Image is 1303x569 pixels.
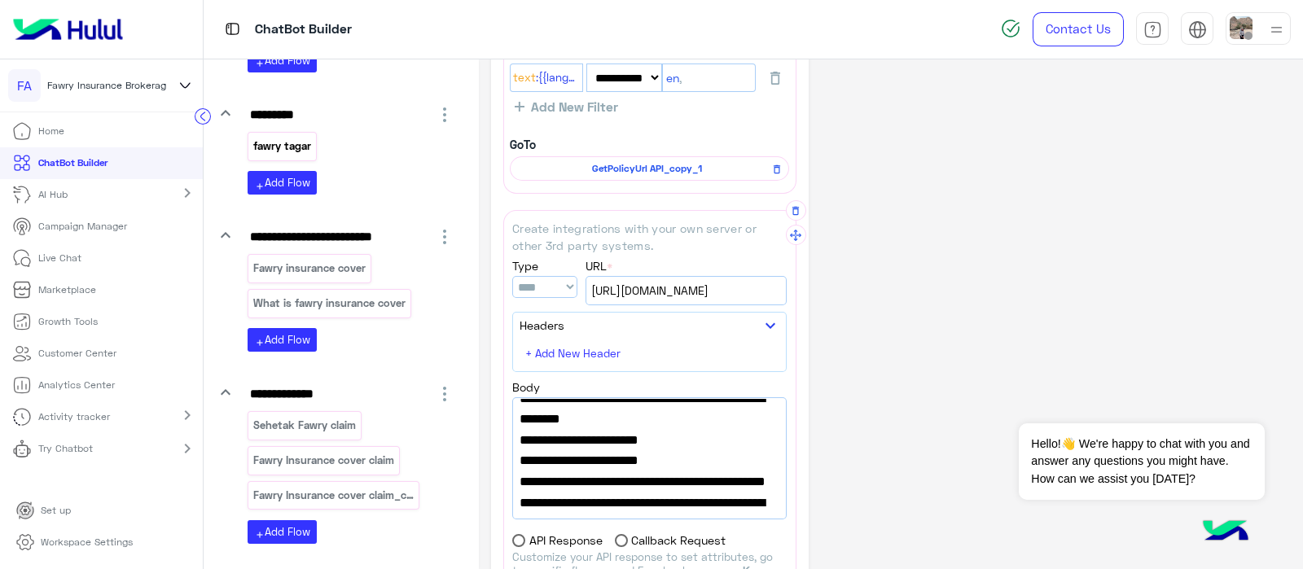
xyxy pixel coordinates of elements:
[252,416,358,435] p: Sehetak Fawry claim
[38,124,64,138] p: Home
[248,520,317,544] button: addAdd Flow
[252,259,367,278] p: Fawry insurance cover
[510,98,623,115] button: Add New Filter
[512,532,603,549] label: API Response
[38,409,110,424] p: Activity tracker
[216,383,235,402] i: keyboard_arrow_down
[38,282,96,297] p: Marketplace
[216,225,235,245] i: keyboard_arrow_down
[1230,16,1253,39] img: userImage
[178,183,197,203] mat-icon: chevron_right
[255,182,265,191] i: add
[252,486,415,505] p: Fawry Insurance cover claim_copy_1
[38,378,115,392] p: Analytics Center
[1197,504,1254,561] img: hulul-logo.png
[3,495,84,527] a: Set up
[47,78,179,93] span: Fawry Insurance Brokerage`s
[38,441,93,456] p: Try Chatbot
[38,155,107,170] p: ChatBot Builder
[615,532,726,549] label: Callback Request
[252,451,396,470] p: Fawry Insurance cover claim
[248,171,317,195] button: addAdd Flow
[512,257,538,274] label: Type
[178,405,197,425] mat-icon: chevron_right
[786,200,806,221] button: Delete Message
[1266,20,1287,40] img: profile
[1033,12,1124,46] a: Contact Us
[222,19,243,39] img: tab
[252,137,313,155] p: fawry tagar
[178,439,197,458] mat-icon: chevron_right
[510,138,536,151] b: GoTo
[41,503,71,518] p: Set up
[512,379,540,396] label: Body
[519,161,774,176] span: GetPolicyUrl API_copy_1
[248,49,317,72] button: addAdd Flow
[766,159,787,179] button: Remove Flow
[1143,20,1162,39] img: tab
[520,492,779,534] span: "success_flow_name" : "GetPolicyUrl API success",
[512,220,787,255] p: Create integrations with your own server or other 3rd party systems.
[586,257,612,274] label: URL
[3,527,146,558] a: Workspace Settings
[520,317,564,334] label: Headers
[38,314,98,329] p: Growth Tools
[1136,12,1169,46] a: tab
[41,535,133,549] p: Workspace Settings
[786,225,806,245] button: Drag
[216,103,235,123] i: keyboard_arrow_down
[248,328,317,352] button: addAdd Flow
[1019,423,1264,500] span: Hello!👋 We're happy to chat with you and answer any questions you might have. How can we assist y...
[1001,19,1020,38] img: spinner
[255,530,265,540] i: add
[38,346,116,361] p: Customer Center
[38,187,68,202] p: AI Hub
[524,99,618,114] span: Add New Filter
[255,59,265,68] i: add
[520,430,779,451] span: "sheet_range": "A3:Z",
[761,316,780,336] button: keyboard_arrow_down
[591,282,781,300] span: [URL][DOMAIN_NAME]
[7,12,129,46] img: Logo
[255,338,265,348] i: add
[1188,20,1207,39] img: tab
[252,294,407,313] p: What is fawry insurance cover
[255,19,352,41] p: ChatBot Builder
[38,251,81,265] p: Live Chat
[513,69,536,87] span: Text
[520,409,779,430] span: "sheet_name":"Policies",
[520,450,779,492] span: "failure_flow_name" : "GetPolicyUrl API fail",
[520,342,630,365] button: + Add New Header
[8,69,41,102] div: FA
[38,219,127,234] p: Campaign Manager
[510,156,789,181] div: GetPolicyUrl API_copy_1
[666,71,679,85] span: en
[536,69,580,87] span: :{{language}}
[666,69,682,86] div: ,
